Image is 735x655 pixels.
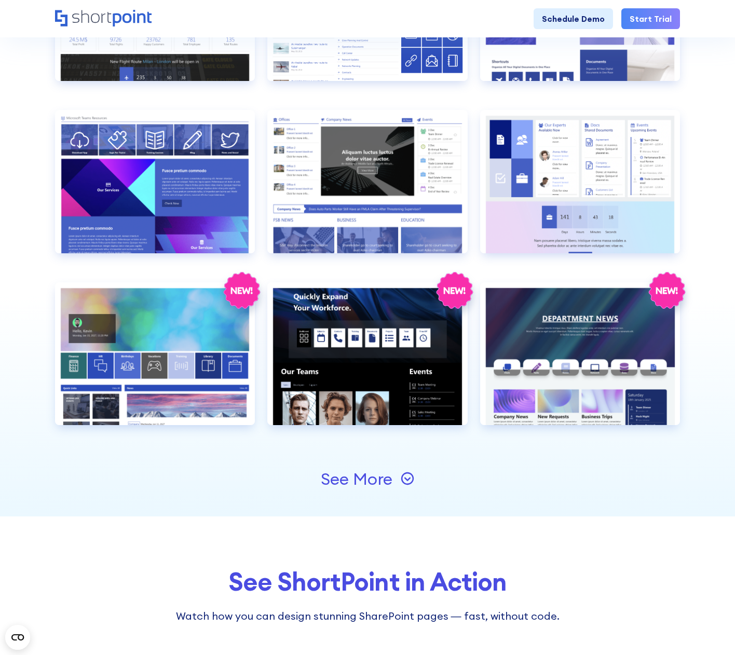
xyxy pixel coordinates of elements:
[55,568,680,596] div: See ShortPoint in Action
[321,471,392,487] div: See More
[480,110,680,269] a: HR 3
[480,282,680,442] a: HR 6
[267,282,467,442] a: HR 5
[267,110,467,269] a: HR 2
[55,282,255,442] a: HR 4
[621,8,680,29] a: Start Trial
[548,535,735,655] iframe: Chat Widget
[5,625,30,650] button: Open CMP widget
[534,8,613,29] a: Schedule Demo
[55,110,255,269] a: HR 1
[164,608,571,624] div: Watch how you can design stunning SharePoint pages — fast, without code.
[55,10,152,28] a: Home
